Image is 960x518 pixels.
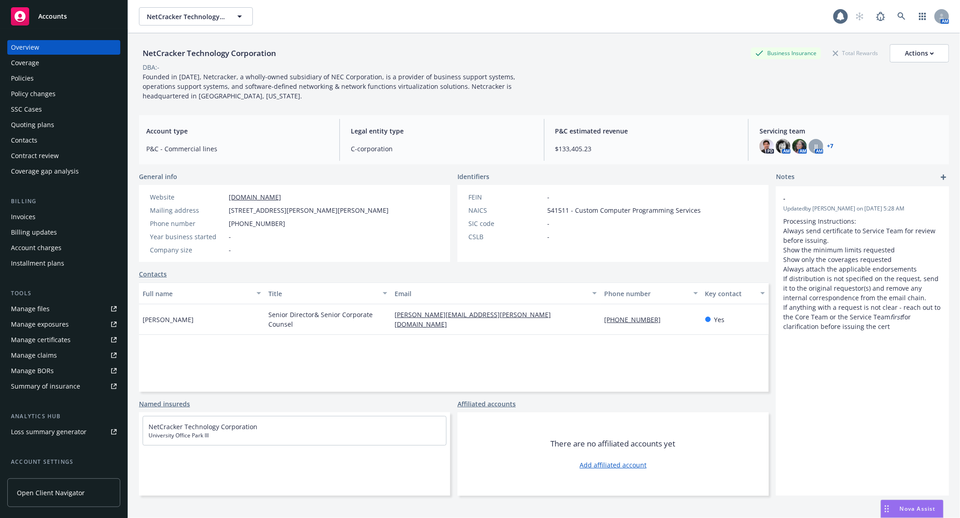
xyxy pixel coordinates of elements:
div: NetCracker Technology Corporation [139,47,280,59]
div: DBA: - [143,62,159,72]
span: JJ [814,142,818,151]
span: Legal entity type [351,126,533,136]
span: Account type [146,126,329,136]
div: Policies [11,71,34,86]
a: Billing updates [7,225,120,240]
div: Full name [143,289,251,298]
a: Accounts [7,4,120,29]
span: Open Client Navigator [17,488,85,497]
div: SIC code [468,219,544,228]
span: - [547,232,549,241]
a: Account charges [7,241,120,255]
span: - [229,245,231,255]
button: Key contact [702,282,769,304]
div: Summary of insurance [11,379,80,394]
div: Actions [905,45,934,62]
div: Contract review [11,149,59,163]
p: Processing Instructions: Always send certificate to Service Team for review before issuing. Show ... [783,216,942,331]
span: NetCracker Technology Corporation [147,12,226,21]
span: General info [139,172,177,181]
a: Contract review [7,149,120,163]
a: Manage files [7,302,120,316]
div: Manage claims [11,348,57,363]
span: - [547,192,549,202]
button: Title [265,282,390,304]
a: Loss summary generator [7,425,120,439]
a: Manage BORs [7,364,120,378]
a: Report a Bug [872,7,890,26]
a: Affiliated accounts [457,399,516,409]
a: Named insureds [139,399,190,409]
div: Manage files [11,302,50,316]
div: Coverage [11,56,39,70]
div: -Updatedby [PERSON_NAME] on [DATE] 5:28 AMProcessing Instructions: Always send certificate to Ser... [776,186,949,338]
a: Overview [7,40,120,55]
div: CSLB [468,232,544,241]
span: There are no affiliated accounts yet [551,438,676,449]
div: Loss summary generator [11,425,87,439]
div: Manage certificates [11,333,71,347]
img: photo [760,139,774,154]
div: Mailing address [150,205,225,215]
span: Nova Assist [900,505,936,513]
span: [PHONE_NUMBER] [229,219,285,228]
span: 541511 - Custom Computer Programming Services [547,205,701,215]
div: Drag to move [881,500,893,518]
a: add [938,172,949,183]
a: Switch app [914,7,932,26]
div: Invoices [11,210,36,224]
div: Policy changes [11,87,56,101]
span: University Office Park III [149,431,441,440]
span: P&C - Commercial lines [146,144,329,154]
div: Manage BORs [11,364,54,378]
a: Installment plans [7,256,120,271]
button: Phone number [601,282,701,304]
a: Manage certificates [7,333,120,347]
span: - [783,194,918,203]
span: - [547,219,549,228]
span: P&C estimated revenue [555,126,738,136]
span: - [229,232,231,241]
a: Contacts [7,133,120,148]
a: Service team [7,470,120,485]
span: Notes [776,172,795,183]
div: Billing [7,197,120,206]
div: NAICS [468,205,544,215]
div: Business Insurance [751,47,821,59]
div: Service team [11,470,50,485]
div: SSC Cases [11,102,42,117]
div: Website [150,192,225,202]
div: Installment plans [11,256,64,271]
a: Invoices [7,210,120,224]
a: Start snowing [851,7,869,26]
div: Tools [7,289,120,298]
span: Accounts [38,13,67,20]
a: Manage exposures [7,317,120,332]
span: Servicing team [760,126,942,136]
a: [PERSON_NAME][EMAIL_ADDRESS][PERSON_NAME][DOMAIN_NAME] [395,310,551,328]
div: Phone number [604,289,688,298]
span: Updated by [PERSON_NAME] on [DATE] 5:28 AM [783,205,942,213]
div: FEIN [468,192,544,202]
span: Yes [714,315,725,324]
a: Quoting plans [7,118,120,132]
a: Search [893,7,911,26]
div: Phone number [150,219,225,228]
div: Account charges [11,241,62,255]
button: Full name [139,282,265,304]
div: Key contact [705,289,755,298]
div: Quoting plans [11,118,54,132]
div: Company size [150,245,225,255]
a: SSC Cases [7,102,120,117]
button: Actions [890,44,949,62]
div: Contacts [11,133,37,148]
button: Email [391,282,601,304]
a: Coverage [7,56,120,70]
a: NetCracker Technology Corporation [149,422,257,431]
span: Founded in [DATE], Netcracker, a wholly-owned subsidiary of NEC Corporation, is a provider of bus... [143,72,517,100]
div: Email [395,289,587,298]
div: Overview [11,40,39,55]
div: Coverage gap analysis [11,164,79,179]
div: Billing updates [11,225,57,240]
span: [STREET_ADDRESS][PERSON_NAME][PERSON_NAME] [229,205,389,215]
